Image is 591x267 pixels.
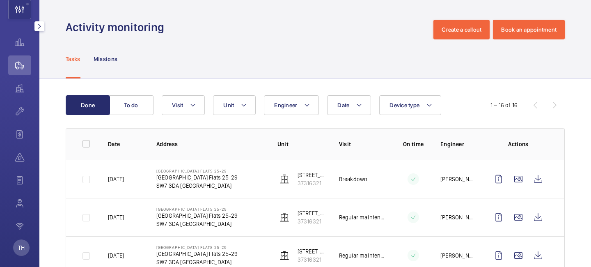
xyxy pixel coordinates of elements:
[399,140,427,148] p: On time
[156,245,238,250] p: [GEOGRAPHIC_DATA] Flats 25-29
[298,217,326,226] p: 37316321
[440,140,476,148] p: Engineer
[298,247,326,255] p: [STREET_ADDRESS]
[389,102,419,108] span: Device type
[440,175,476,183] p: [PERSON_NAME]
[379,95,441,115] button: Device type
[156,250,238,258] p: [GEOGRAPHIC_DATA] Flats 25-29
[339,251,386,260] p: Regular maintenance
[156,258,238,266] p: SW7 3DA [GEOGRAPHIC_DATA]
[298,209,326,217] p: [STREET_ADDRESS]
[66,20,169,35] h1: Activity monitoring
[337,102,349,108] span: Date
[156,220,238,228] p: SW7 3DA [GEOGRAPHIC_DATA]
[433,20,490,39] button: Create a callout
[18,244,25,252] p: TH
[223,102,234,108] span: Unit
[213,95,256,115] button: Unit
[493,20,565,39] button: Book an appointment
[156,168,238,173] p: [GEOGRAPHIC_DATA] Flats 25-29
[279,212,289,222] img: elevator.svg
[339,175,368,183] p: Breakdown
[108,140,143,148] p: Date
[162,95,205,115] button: Visit
[298,255,326,264] p: 37316321
[279,251,289,260] img: elevator.svg
[94,55,118,63] p: Missions
[156,207,238,212] p: [GEOGRAPHIC_DATA] Flats 25-29
[339,140,386,148] p: Visit
[66,95,110,115] button: Done
[172,102,183,108] span: Visit
[108,213,124,221] p: [DATE]
[108,251,124,260] p: [DATE]
[440,213,476,221] p: [PERSON_NAME]
[66,55,80,63] p: Tasks
[327,95,371,115] button: Date
[489,140,548,148] p: Actions
[279,174,289,184] img: elevator.svg
[108,175,124,183] p: [DATE]
[156,173,238,182] p: [GEOGRAPHIC_DATA] Flats 25-29
[156,140,264,148] p: Address
[109,95,153,115] button: To do
[298,171,326,179] p: [STREET_ADDRESS]
[264,95,319,115] button: Engineer
[440,251,476,260] p: [PERSON_NAME]
[156,212,238,220] p: [GEOGRAPHIC_DATA] Flats 25-29
[298,179,326,187] p: 37316321
[274,102,297,108] span: Engineer
[339,213,386,221] p: Regular maintenance
[277,140,326,148] p: Unit
[490,101,518,109] div: 1 – 16 of 16
[156,182,238,190] p: SW7 3DA [GEOGRAPHIC_DATA]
